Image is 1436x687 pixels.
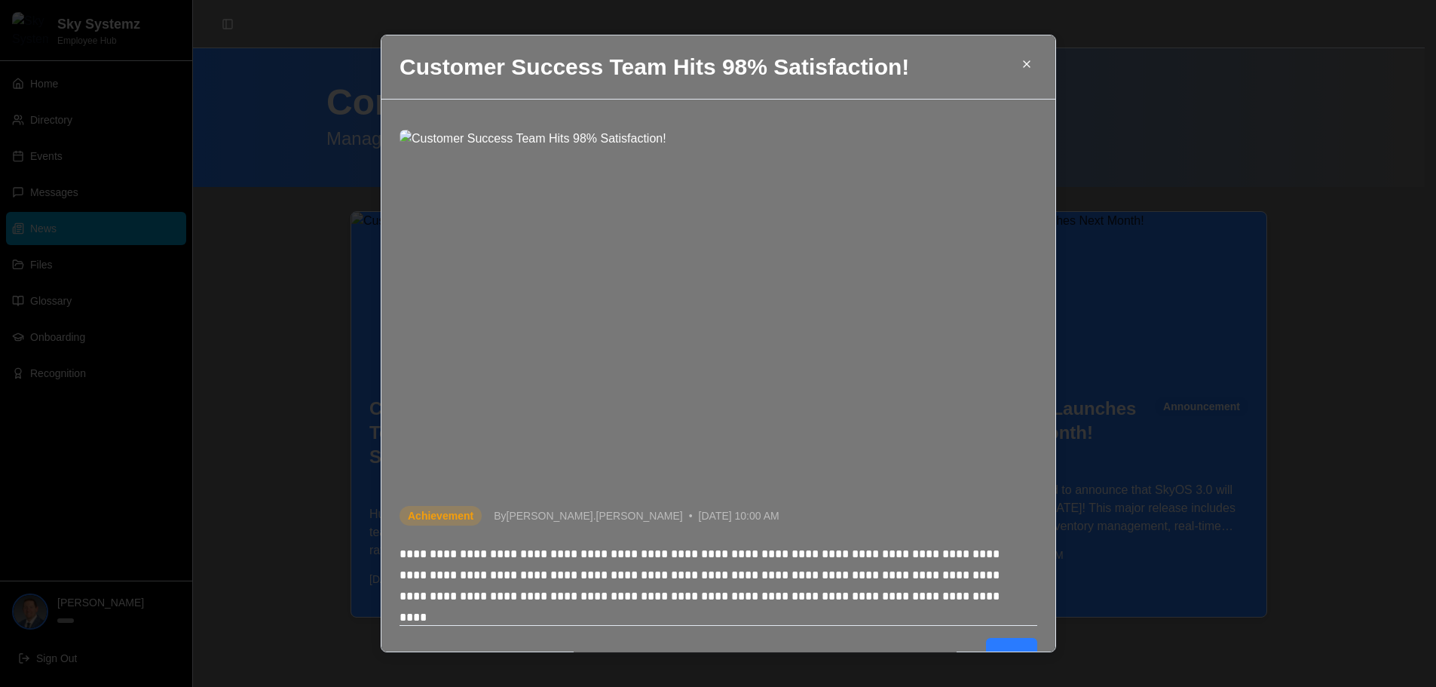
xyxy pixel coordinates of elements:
[400,506,482,526] div: Achievement
[698,508,779,523] span: [DATE] 10:00 AM
[688,508,692,523] span: •
[400,130,1037,489] img: Customer Success Team Hits 98% Satisfaction!
[986,638,1037,674] button: Close
[494,508,683,523] span: By [PERSON_NAME].[PERSON_NAME]
[400,54,933,81] h2: Customer Success Team Hits 98% Satisfaction!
